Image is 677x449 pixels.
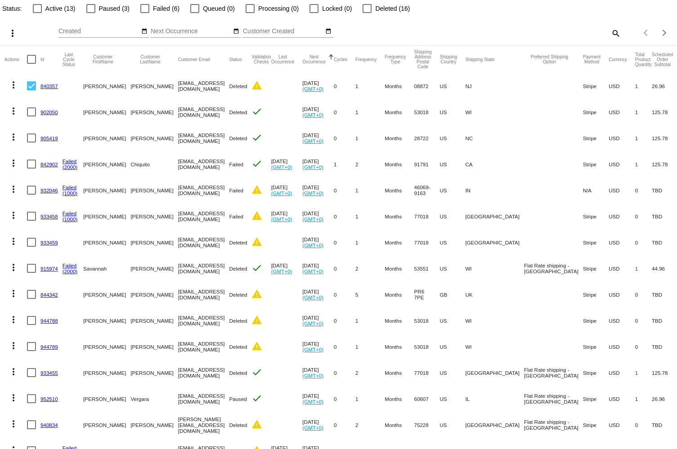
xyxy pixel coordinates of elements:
mat-cell: [DATE] [271,255,303,281]
a: 933459 [40,240,58,245]
mat-cell: 1 [355,73,385,99]
mat-cell: 0 [334,412,355,438]
mat-cell: [DATE] [302,125,334,151]
mat-cell: IN [465,177,524,203]
mat-icon: more_vert [8,80,19,90]
mat-cell: [PERSON_NAME] [83,151,130,177]
mat-cell: [PERSON_NAME] [130,307,178,333]
mat-cell: US [439,360,465,386]
mat-cell: [EMAIL_ADDRESS][DOMAIN_NAME] [178,99,229,125]
mat-cell: 1 [635,255,652,281]
mat-cell: US [439,386,465,412]
mat-cell: 0 [334,281,355,307]
mat-cell: 0 [334,386,355,412]
mat-cell: US [439,229,465,255]
mat-cell: Stripe [583,281,609,307]
mat-cell: US [439,151,465,177]
mat-cell: [DATE] [302,333,334,360]
mat-cell: [DATE] [302,307,334,333]
a: (GMT+0) [271,164,292,170]
a: (1000) [63,216,78,222]
mat-icon: more_vert [8,184,19,195]
mat-cell: USD [609,307,635,333]
mat-cell: Months [385,73,414,99]
mat-cell: USD [609,73,635,99]
mat-cell: 0 [334,203,355,229]
mat-cell: [DATE] [302,73,334,99]
mat-cell: PR6 7PE [414,281,440,307]
mat-cell: [EMAIL_ADDRESS][DOMAIN_NAME] [178,281,229,307]
mat-cell: Chiquito [130,151,178,177]
mat-header-cell: Actions [4,46,27,73]
input: Next Occurrence [151,28,232,35]
button: Change sorting for CustomerEmail [178,57,210,62]
a: Failed [63,158,77,164]
mat-cell: [DATE] [302,386,334,412]
button: Change sorting for ShippingState [465,57,494,62]
mat-cell: WI [465,99,524,125]
mat-cell: 0 [334,125,355,151]
mat-cell: [EMAIL_ADDRESS][DOMAIN_NAME] [178,203,229,229]
mat-cell: 0 [334,255,355,281]
mat-cell: 28722 [414,125,440,151]
mat-cell: N/A [583,177,609,203]
mat-cell: [PERSON_NAME] [130,99,178,125]
mat-cell: [DATE] [302,203,334,229]
a: Failed [63,210,77,216]
mat-cell: [PERSON_NAME] [130,255,178,281]
mat-cell: [PERSON_NAME] [83,281,130,307]
mat-cell: 0 [334,73,355,99]
mat-cell: USD [609,177,635,203]
mat-cell: Vergara [130,386,178,412]
mat-cell: WI [465,307,524,333]
mat-cell: 0 [334,333,355,360]
mat-cell: Stripe [583,307,609,333]
mat-icon: more_vert [8,340,19,351]
button: Change sorting for Subtotal [652,52,673,67]
mat-cell: NJ [465,73,524,99]
mat-icon: more_vert [8,262,19,273]
mat-cell: 0 [334,177,355,203]
mat-cell: [PERSON_NAME] [83,307,130,333]
mat-icon: more_vert [8,392,19,403]
mat-icon: more_vert [8,132,19,142]
mat-cell: 53018 [414,307,440,333]
span: Deleted [229,83,247,89]
span: Deleted (16) [375,3,410,14]
mat-cell: USD [609,229,635,255]
mat-cell: Stripe [583,229,609,255]
button: Change sorting for CustomerFirstName [83,54,122,64]
mat-cell: 46069-9163 [414,177,440,203]
mat-cell: 2 [355,151,385,177]
mat-cell: [EMAIL_ADDRESS][DOMAIN_NAME] [178,125,229,151]
mat-cell: 77018 [414,203,440,229]
a: (GMT+0) [302,294,323,300]
mat-cell: 1 [334,151,355,177]
mat-cell: [EMAIL_ADDRESS][DOMAIN_NAME] [178,386,229,412]
mat-cell: [PERSON_NAME] [83,73,130,99]
mat-cell: 75228 [414,412,440,438]
mat-cell: 0 [635,229,652,255]
mat-cell: [PERSON_NAME] [130,412,178,438]
mat-cell: 1 [635,99,652,125]
mat-cell: 1 [635,151,652,177]
a: (GMT+0) [302,216,323,222]
button: Change sorting for LastProcessingCycleId [63,52,75,67]
mat-cell: 0 [635,281,652,307]
span: Active (13) [45,3,76,14]
mat-cell: 0 [334,99,355,125]
mat-cell: Months [385,177,414,203]
mat-cell: 0 [334,360,355,386]
a: (GMT+0) [271,190,292,196]
a: (GMT+0) [302,347,323,352]
span: Queued (0) [203,3,235,14]
mat-cell: 1 [355,125,385,151]
mat-header-cell: Total Product Quantity [635,46,652,73]
mat-cell: Stripe [583,73,609,99]
mat-cell: WI [465,255,524,281]
mat-cell: Stripe [583,412,609,438]
button: Previous page [637,24,655,42]
mat-cell: [PERSON_NAME] [83,333,130,360]
mat-cell: [PERSON_NAME] [130,229,178,255]
mat-cell: 1 [635,125,652,151]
